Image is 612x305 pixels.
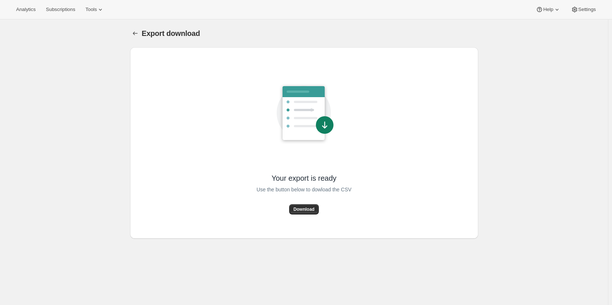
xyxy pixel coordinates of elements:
[294,206,314,212] span: Download
[578,7,596,12] span: Settings
[16,7,36,12] span: Analytics
[289,204,319,214] button: Download
[142,29,200,37] span: Export download
[257,185,351,194] span: Use the button below to dowload the CSV
[46,7,75,12] span: Subscriptions
[12,4,40,15] button: Analytics
[272,173,336,183] span: Your export is ready
[81,4,108,15] button: Tools
[543,7,553,12] span: Help
[41,4,80,15] button: Subscriptions
[531,4,565,15] button: Help
[130,28,140,38] button: Export download
[567,4,600,15] button: Settings
[85,7,97,12] span: Tools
